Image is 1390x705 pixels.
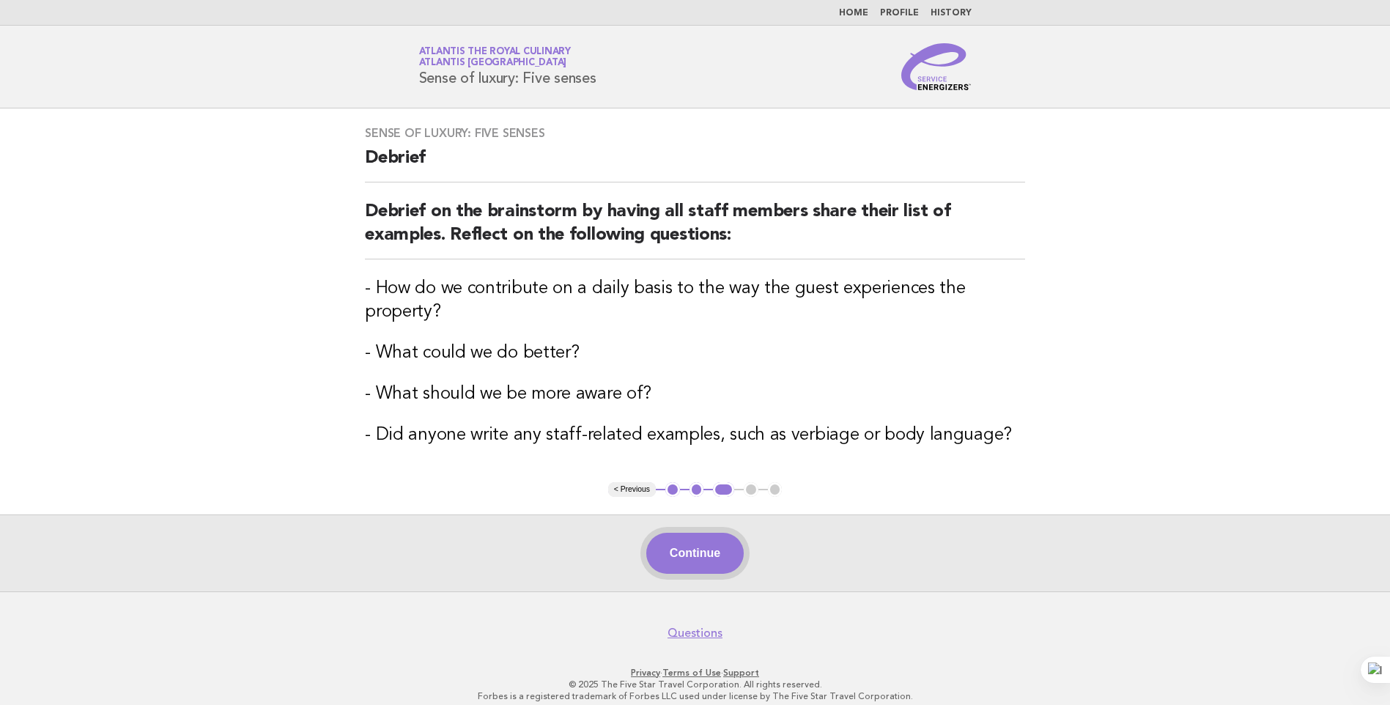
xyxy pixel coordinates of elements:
a: Terms of Use [662,668,721,678]
img: Service Energizers [901,43,972,90]
p: © 2025 The Five Star Travel Corporation. All rights reserved. [247,679,1144,690]
a: History [931,9,972,18]
h3: Sense of luxury: Five senses [365,126,1025,141]
a: Questions [668,626,722,641]
a: Privacy [631,668,660,678]
h3: - What should we be more aware of? [365,383,1025,406]
p: · · [247,667,1144,679]
button: Continue [646,533,744,574]
a: Home [839,9,868,18]
button: 3 [713,482,734,497]
h2: Debrief on the brainstorm by having all staff members share their list of examples. Reflect on th... [365,200,1025,259]
h3: - What could we do better? [365,342,1025,365]
h2: Debrief [365,147,1025,182]
a: Support [723,668,759,678]
a: Profile [880,9,919,18]
span: Atlantis [GEOGRAPHIC_DATA] [419,59,567,68]
p: Forbes is a registered trademark of Forbes LLC used under license by The Five Star Travel Corpora... [247,690,1144,702]
button: < Previous [608,482,656,497]
h1: Sense of luxury: Five senses [419,48,596,86]
h3: - Did anyone write any staff-related examples, such as verbiage or body language? [365,424,1025,447]
button: 2 [690,482,704,497]
a: Atlantis the Royal CulinaryAtlantis [GEOGRAPHIC_DATA] [419,47,571,67]
h3: - How do we contribute on a daily basis to the way the guest experiences the property? [365,277,1025,324]
button: 1 [665,482,680,497]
